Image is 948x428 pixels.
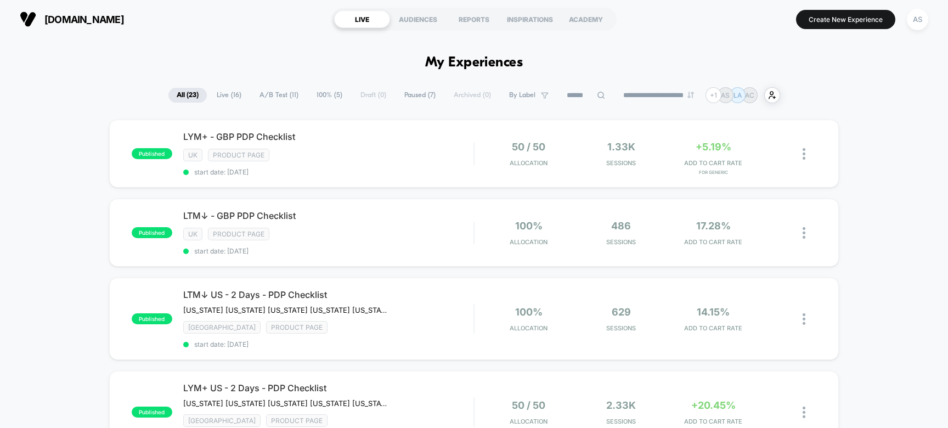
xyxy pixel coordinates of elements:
button: Create New Experience [796,10,895,29]
span: 1.33k [607,141,635,153]
span: start date: [DATE] [183,247,474,255]
span: By Label [509,91,535,99]
img: close [803,227,805,239]
span: for Generic [670,170,757,175]
span: ADD TO CART RATE [670,238,757,246]
span: LYM+ - GBP PDP Checklist [183,131,474,142]
button: AS [904,8,932,31]
span: LYM+ US - 2 Days - PDP Checklist [183,382,474,393]
div: ACADEMY [558,10,614,28]
span: 100% [515,306,543,318]
span: Paused ( 7 ) [396,88,444,103]
p: LA [733,91,742,99]
span: UK [183,149,202,161]
span: published [132,227,172,238]
img: end [687,92,694,98]
span: 50 / 50 [512,141,545,153]
span: Sessions [578,418,664,425]
div: AUDIENCES [390,10,446,28]
span: Allocation [510,418,548,425]
p: AS [721,91,730,99]
span: 486 [611,220,631,232]
span: ADD TO CART RATE [670,418,757,425]
span: +5.19% [696,141,731,153]
span: LTM↓ - GBP PDP Checklist [183,210,474,221]
img: Visually logo [20,11,36,27]
div: + 1 [706,87,721,103]
span: Allocation [510,159,548,167]
span: A/B Test ( 11 ) [251,88,307,103]
img: close [803,148,805,160]
img: close [803,407,805,418]
span: Sessions [578,159,664,167]
span: Product Page [208,149,269,161]
span: 100% ( 5 ) [308,88,351,103]
h1: My Experiences [425,55,523,71]
span: [GEOGRAPHIC_DATA] [183,321,261,334]
span: [US_STATE] [US_STATE] [US_STATE] [US_STATE] [US_STATE] [US_STATE] [US_STATE] [US_STATE] [US_STATE... [183,306,387,314]
span: +20.45% [691,399,736,411]
div: REPORTS [446,10,502,28]
div: LIVE [334,10,390,28]
span: Product Page [266,414,328,427]
span: Sessions [578,324,664,332]
span: ADD TO CART RATE [670,159,757,167]
span: [US_STATE] [US_STATE] [US_STATE] [US_STATE] [US_STATE] [US_STATE] [US_STATE] [US_STATE] [US_STATE... [183,399,387,408]
span: start date: [DATE] [183,340,474,348]
span: Allocation [510,324,548,332]
span: published [132,407,172,418]
span: Product Page [266,321,328,334]
span: Allocation [510,238,548,246]
div: AS [907,9,928,30]
span: All ( 23 ) [168,88,207,103]
span: Product Page [208,228,269,240]
span: 17.28% [696,220,731,232]
span: [GEOGRAPHIC_DATA] [183,414,261,427]
span: published [132,148,172,159]
p: AC [745,91,754,99]
div: INSPIRATIONS [502,10,558,28]
span: published [132,313,172,324]
span: 50 / 50 [512,399,545,411]
img: close [803,313,805,325]
span: Sessions [578,238,664,246]
span: [DOMAIN_NAME] [44,14,124,25]
span: ADD TO CART RATE [670,324,757,332]
span: 2.33k [606,399,636,411]
span: start date: [DATE] [183,168,474,176]
button: [DOMAIN_NAME] [16,10,127,28]
span: 629 [612,306,631,318]
span: Live ( 16 ) [208,88,250,103]
span: UK [183,228,202,240]
span: 100% [515,220,543,232]
span: LTM↓ US - 2 Days - PDP Checklist [183,289,474,300]
span: 14.15% [697,306,730,318]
